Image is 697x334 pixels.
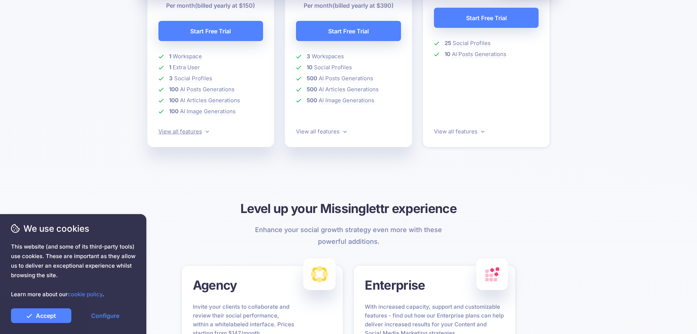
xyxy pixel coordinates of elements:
[180,108,236,115] span: AI Image Generations
[452,51,506,58] span: AI Posts Generations
[307,64,312,71] b: 10
[75,308,135,323] a: Configure
[365,277,504,293] h3: Enterprise
[434,8,539,28] a: Start Free Trial
[173,64,200,71] span: Extra User
[434,128,484,135] a: View all features
[307,53,310,60] b: 3
[319,75,373,82] span: AI Posts Generations
[445,51,450,58] b: 10
[169,64,171,71] b: 1
[314,64,352,71] span: Social Profiles
[11,308,71,323] a: Accept
[158,128,209,135] a: View all features
[169,75,173,82] b: 3
[68,291,102,298] a: cookie policy
[319,86,379,93] span: AI Articles Generations
[296,21,401,41] a: Start Free Trial
[312,53,344,60] span: Workspaces
[169,53,171,60] b: 1
[180,97,240,104] span: AI Articles Generations
[296,1,401,10] p: Per month
[11,242,135,299] span: This website (and some of its third-party tools) use cookies. These are important as they allow u...
[169,97,179,104] b: 100
[180,86,235,93] span: AI Posts Generations
[307,97,317,104] b: 500
[11,222,135,235] span: We use cookies
[453,40,491,47] span: Social Profiles
[169,108,179,115] b: 100
[445,40,451,47] b: 25
[307,86,317,93] b: 500
[193,277,332,293] h3: Agency
[333,2,394,9] span: (billed yearly at $390)
[169,86,179,93] b: 100
[147,200,550,217] h3: Level up your Missinglettr experience
[195,2,255,9] span: (billed yearly at $150)
[158,21,263,41] a: Start Free Trial
[296,128,346,135] a: View all features
[158,1,263,10] p: Per month
[251,224,446,247] p: Enhance your social growth strategy even more with these powerful additions.
[307,75,317,82] b: 500
[174,75,212,82] span: Social Profiles
[319,97,374,104] span: AI Image Generations
[173,53,202,60] span: Workspace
